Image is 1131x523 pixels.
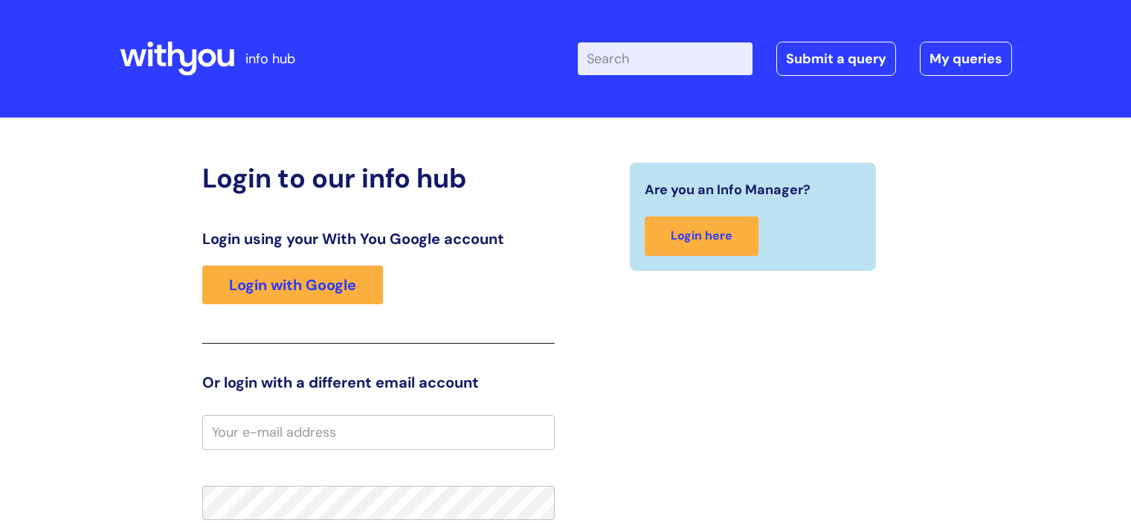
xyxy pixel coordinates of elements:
[645,178,811,202] span: Are you an Info Manager?
[776,42,896,76] a: Submit a query
[202,266,383,304] a: Login with Google
[202,162,555,194] h2: Login to our info hub
[202,230,555,248] h3: Login using your With You Google account
[245,47,295,71] p: info hub
[202,373,555,391] h3: Or login with a different email account
[645,216,758,256] a: Login here
[578,42,753,75] input: Search
[202,415,555,449] input: Your e-mail address
[920,42,1012,76] a: My queries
